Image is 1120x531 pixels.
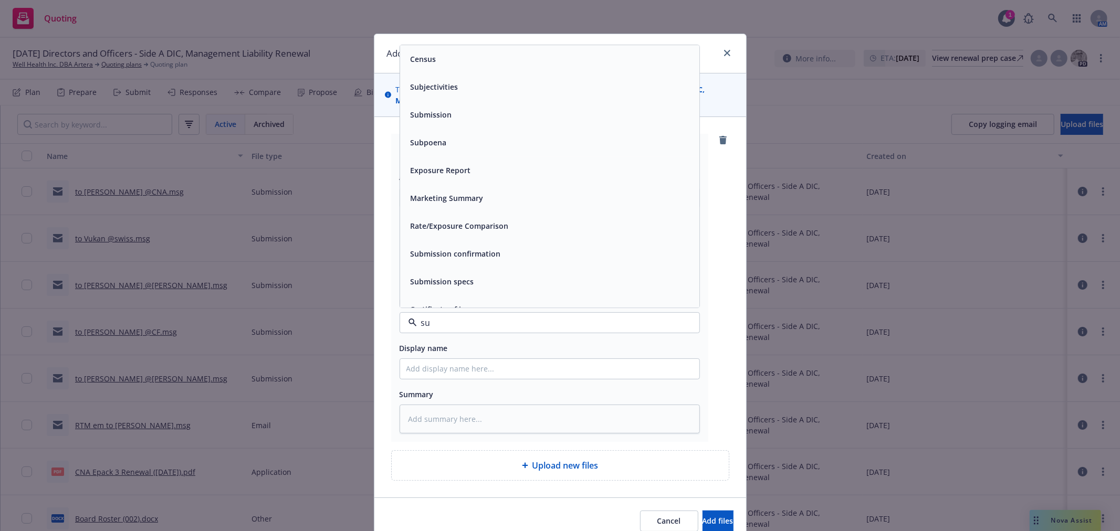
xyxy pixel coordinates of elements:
button: Exposure Report [411,165,471,176]
span: Upload new files [532,459,599,472]
a: close [721,47,734,59]
span: The uploaded files will be associated with [395,84,735,106]
div: Upload new files [391,450,729,481]
button: Submission [411,109,452,120]
input: Add display name here... [400,359,699,379]
button: Marketing Summary [411,193,484,204]
button: Submission confirmation [411,248,501,259]
button: Subjectivities [411,81,458,92]
span: Display name [400,343,448,353]
strong: 25 [DATE] Directors and Officers - Side A DIC, Management Liability Renewal [395,84,705,105]
button: Rate/Exposure Comparison [411,220,509,231]
h1: Add files [387,47,422,60]
span: Summary [400,389,434,399]
button: Subpoena [411,137,447,148]
input: Filter by keyword [417,316,678,329]
button: Submission specs [411,276,474,287]
button: Certificate of insurance [411,304,495,315]
span: Add files [703,516,734,526]
a: remove [717,134,729,146]
button: Census [411,54,436,65]
span: Cancel [657,516,681,526]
